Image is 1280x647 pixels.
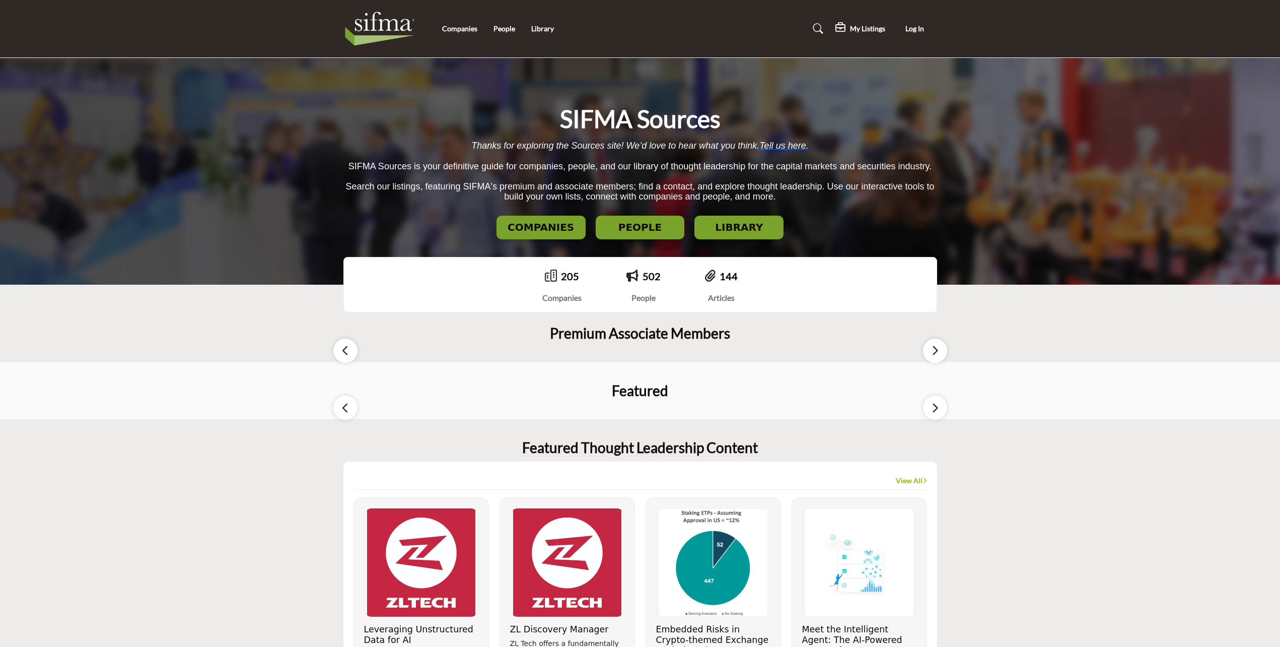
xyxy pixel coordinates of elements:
[835,23,885,35] div: My Listings
[596,216,685,239] button: PEOPLE
[500,221,583,233] h2: COMPANIES
[496,216,586,239] button: COMPANIES
[560,103,721,135] h1: SIFMA Sources
[345,181,934,202] span: Search our listings, featuring SIFMA's premium and associate members; find a contact, and explore...
[657,508,770,617] img: Logo of CRB Monitor, click to view details
[803,508,916,617] img: Logo of Smarsh, click to view details
[896,476,927,486] a: View All
[905,24,924,33] span: Log In
[694,216,784,239] button: LIBRARY
[365,508,478,617] img: Logo of ZL Technologies, Inc., click to view details
[511,508,624,617] img: Logo of ZL Technologies, Inc., click to view details
[493,24,515,33] a: People
[550,325,730,342] h2: Premium Associate Members
[759,141,806,151] a: Tell us here
[803,21,830,37] a: Search
[510,624,624,635] h3: ZL Discovery Manager
[850,24,885,33] h5: My Listings
[471,141,808,151] span: Thanks for exploring the Sources site! We’d love to hear what you think. .
[522,439,758,457] h2: Featured Thought Leadership Content
[561,270,579,282] a: 205
[720,270,738,282] a: 144
[612,382,668,400] h2: Featured
[705,292,738,304] div: Articles
[348,161,932,171] span: SIFMA Sources is your definitive guide for companies, people, and our library of thought leadersh...
[542,292,582,304] div: Companies
[599,221,682,233] h2: PEOPLE
[364,624,478,645] h3: Leveraging Unstructured Data for AI
[643,270,661,282] a: 502
[893,20,937,38] button: Log In
[343,9,421,49] img: Site Logo
[442,24,477,33] a: Companies
[531,24,554,33] a: Library
[697,221,780,233] h2: LIBRARY
[626,292,661,304] div: People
